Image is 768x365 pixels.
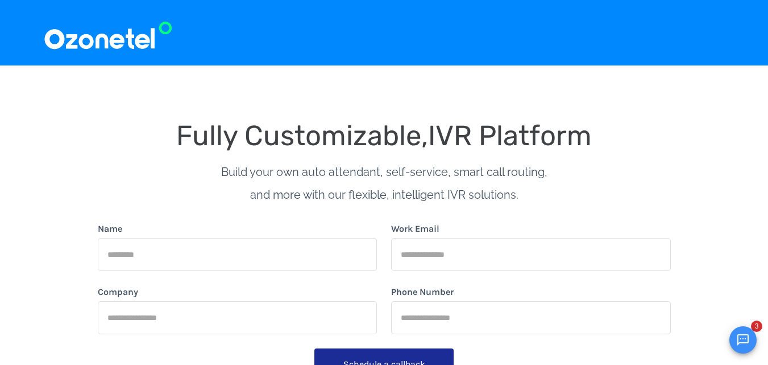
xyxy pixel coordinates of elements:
label: Work Email [391,222,439,236]
label: Company [98,285,138,299]
span: 3 [751,321,762,332]
span: and more with our flexible, intelligent IVR solutions. [250,188,518,202]
span: Fully Customizable, [176,119,428,152]
span: Build your own auto attendant, self-service, smart call routing, [221,165,547,179]
label: Phone Number [391,285,454,299]
button: Open chat [729,326,757,354]
label: Name [98,222,122,236]
span: IVR Platform [428,119,592,152]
